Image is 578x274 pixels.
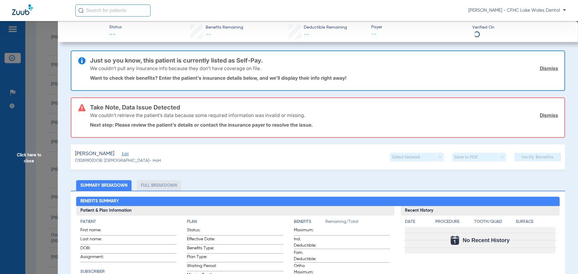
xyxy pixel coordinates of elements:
span: [PERSON_NAME] - CFHC Lake Wales Dental [468,8,566,14]
p: Want to check their benefits? Enter the patient’s insurance details below, and we’ll display thei... [90,75,558,81]
span: Edit [122,152,127,158]
h4: Date [405,219,430,225]
span: Payer [371,24,467,30]
h4: Surface [516,219,555,225]
app-breakdown-title: Date [405,219,430,227]
app-breakdown-title: Procedure [435,219,472,227]
span: Deductible Remaining [304,24,347,31]
span: -- [109,31,122,39]
iframe: Chat Widget [548,245,578,274]
app-breakdown-title: Benefits [294,219,325,227]
app-breakdown-title: Tooth/Quad [474,219,514,227]
h3: Recent History [401,206,560,216]
h3: Patient & Plan Information [76,206,394,216]
h4: Tooth/Quad [474,219,514,225]
span: Status: [187,227,216,235]
h3: Take Note, Data Issue Detected [90,104,558,110]
span: Remaining/Total [325,219,390,227]
span: Verified On [472,24,568,31]
p: Next step: Please review the patient’s details or contact the insurance payer to resolve the issue. [90,122,558,128]
a: Dismiss [540,112,558,118]
span: Status [109,24,122,30]
span: -- [206,32,211,37]
span: Benefits Remaining [206,24,243,31]
h3: Just so you know, this patient is currently listed as Self-Pay. [90,57,558,63]
h4: Benefits [294,219,325,225]
span: [PERSON_NAME] [75,150,114,158]
span: Plan Type: [187,254,216,262]
a: Dismiss [540,65,558,71]
li: Full Breakdown [137,180,181,191]
span: DOB: [80,245,110,253]
span: Effective Date: [187,236,216,244]
img: Search Icon [78,8,84,13]
img: Calendar [451,236,459,245]
app-breakdown-title: Surface [516,219,555,227]
span: Maximum: [294,227,323,235]
img: error-icon [78,104,85,111]
img: Zuub Logo [12,5,33,15]
span: -- [304,32,309,37]
h4: Procedure [435,219,472,225]
span: Last name: [80,236,110,244]
span: Fam. Deductible: [294,250,323,262]
p: We couldn’t retrieve the patient’s data because some required information was invalid or missing. [90,112,305,118]
span: Benefits Type: [187,245,216,253]
span: -- [371,31,467,38]
span: Waiting Period: [187,263,216,271]
span: No Recent History [463,237,510,243]
h4: Patient [80,219,177,225]
span: First name: [80,227,110,235]
input: Search for patients [75,5,151,17]
h2: Benefits Summary [76,197,560,206]
p: We couldn’t pull any insurance info because they don’t have coverage on file. [90,65,261,71]
li: Summary Breakdown [76,180,132,191]
img: info-icon [78,57,85,64]
span: Assignment: [80,254,110,262]
span: Ind. Deductible: [294,236,323,249]
span: (1308990) DOB: [DEMOGRAPHIC_DATA] - HoH [75,158,161,164]
h4: Plan [187,219,283,225]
